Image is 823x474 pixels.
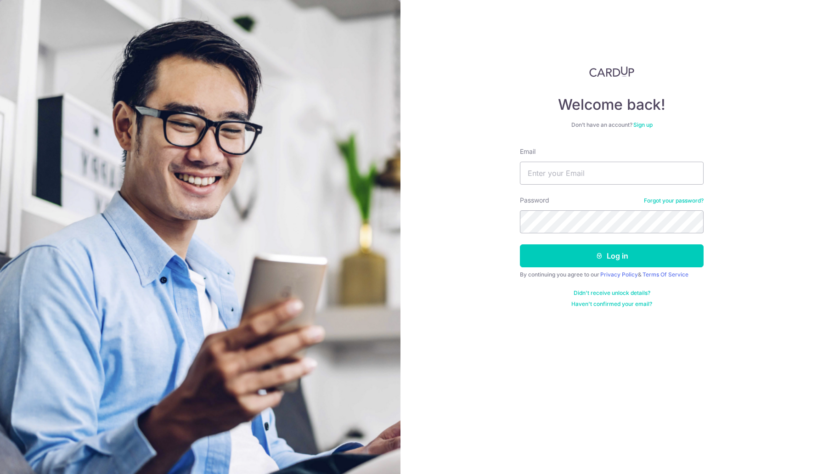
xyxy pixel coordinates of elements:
[644,197,704,204] a: Forgot your password?
[600,271,638,278] a: Privacy Policy
[520,96,704,114] h4: Welcome back!
[520,162,704,185] input: Enter your Email
[520,271,704,278] div: By continuing you agree to our &
[520,244,704,267] button: Log in
[574,289,650,297] a: Didn't receive unlock details?
[643,271,688,278] a: Terms Of Service
[520,196,549,205] label: Password
[571,300,652,308] a: Haven't confirmed your email?
[589,66,634,77] img: CardUp Logo
[633,121,653,128] a: Sign up
[520,121,704,129] div: Don’t have an account?
[520,147,536,156] label: Email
